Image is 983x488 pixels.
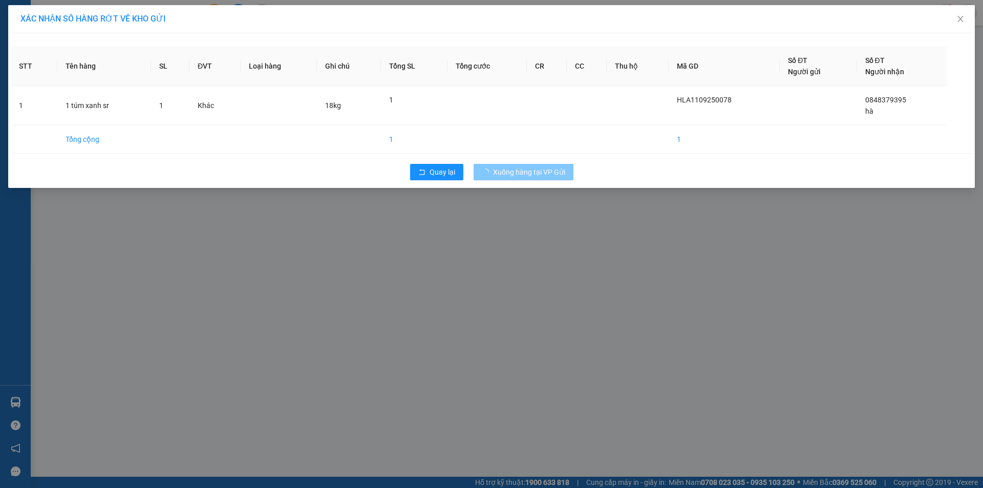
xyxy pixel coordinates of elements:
[669,47,780,86] th: Mã GD
[57,47,151,86] th: Tên hàng
[447,47,527,86] th: Tổng cước
[389,96,393,104] span: 1
[430,166,455,178] span: Quay lại
[11,86,57,125] td: 1
[956,15,965,23] span: close
[788,68,821,76] span: Người gửi
[11,47,57,86] th: STT
[20,14,166,24] span: XÁC NHẬN SỐ HÀNG RỚT VỀ KHO GỬI
[677,96,732,104] span: HLA1109250078
[151,47,189,86] th: SL
[325,101,341,110] span: 18kg
[946,5,975,34] button: Close
[189,47,241,86] th: ĐVT
[669,125,780,154] td: 1
[418,168,425,177] span: rollback
[317,47,381,86] th: Ghi chú
[865,56,885,65] span: Số ĐT
[381,47,447,86] th: Tổng SL
[865,107,873,115] span: hà
[788,56,807,65] span: Số ĐT
[57,86,151,125] td: 1 túm xanh sr
[381,125,447,154] td: 1
[189,86,241,125] td: Khác
[57,125,151,154] td: Tổng cộng
[482,168,493,176] span: loading
[241,47,317,86] th: Loại hàng
[474,164,573,180] button: Xuống hàng tại VP Gửi
[607,47,669,86] th: Thu hộ
[567,47,607,86] th: CC
[527,47,567,86] th: CR
[410,164,463,180] button: rollbackQuay lại
[865,68,904,76] span: Người nhận
[493,166,565,178] span: Xuống hàng tại VP Gửi
[865,96,906,104] span: 0848379395
[159,101,163,110] span: 1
